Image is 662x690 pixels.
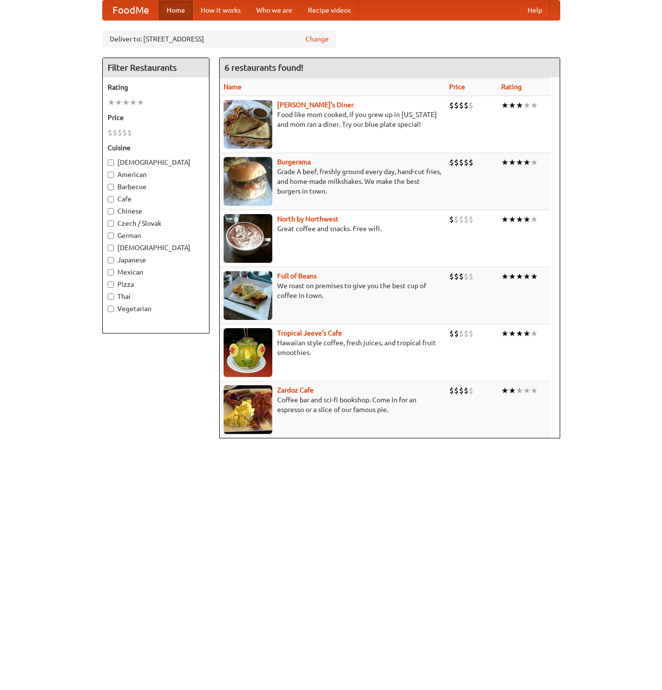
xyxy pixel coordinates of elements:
[459,328,464,339] li: $
[516,157,523,168] li: ★
[459,271,464,282] li: $
[469,328,473,339] li: $
[469,100,473,111] li: $
[122,127,127,138] li: $
[108,159,114,166] input: [DEMOGRAPHIC_DATA]
[530,157,538,168] li: ★
[137,97,144,108] li: ★
[523,157,530,168] li: ★
[469,385,473,396] li: $
[523,385,530,396] li: ★
[464,100,469,111] li: $
[108,82,204,92] h5: Rating
[108,257,114,263] input: Japanese
[108,127,113,138] li: $
[516,271,523,282] li: ★
[108,194,204,204] label: Cafe
[454,214,459,225] li: $
[454,385,459,396] li: $
[516,100,523,111] li: ★
[108,143,204,153] h5: Cuisine
[103,58,209,78] h4: Filter Restaurants
[454,100,459,111] li: $
[108,220,114,227] input: Czech / Slovak
[516,214,523,225] li: ★
[509,328,516,339] li: ★
[464,385,469,396] li: $
[108,231,204,240] label: German
[117,127,122,138] li: $
[130,97,137,108] li: ★
[469,157,473,168] li: $
[108,206,204,216] label: Chinese
[449,100,454,111] li: $
[300,0,359,20] a: Recipe videos
[277,158,311,166] b: Burgerama
[464,328,469,339] li: $
[459,100,464,111] li: $
[449,83,465,91] a: Price
[108,170,204,179] label: American
[108,158,204,167] label: [DEMOGRAPHIC_DATA]
[225,63,303,72] ng-pluralize: 6 restaurants found!
[224,157,272,206] img: burgerama.jpg
[277,101,354,109] b: [PERSON_NAME]'s Diner
[454,328,459,339] li: $
[530,271,538,282] li: ★
[530,214,538,225] li: ★
[459,385,464,396] li: $
[523,271,530,282] li: ★
[454,271,459,282] li: $
[224,110,441,129] p: Food like mom cooked, if you grew up in [US_STATE] and mom ran a diner. Try our blue plate special!
[108,172,114,178] input: American
[277,272,317,280] a: Full of Beans
[115,97,122,108] li: ★
[530,385,538,396] li: ★
[530,100,538,111] li: ★
[224,281,441,300] p: We roast on premises to give you the best cup of coffee in town.
[108,97,115,108] li: ★
[108,196,114,202] input: Cafe
[469,214,473,225] li: $
[103,0,159,20] a: FoodMe
[449,328,454,339] li: $
[108,267,204,277] label: Mexican
[459,157,464,168] li: $
[224,385,272,434] img: zardoz.jpg
[523,328,530,339] li: ★
[102,30,336,48] div: Deliver to: [STREET_ADDRESS]
[108,208,114,215] input: Chinese
[501,157,509,168] li: ★
[449,271,454,282] li: $
[224,167,441,196] p: Grade A beef, freshly ground every day, hand-cut fries, and home-made milkshakes. We make the bes...
[108,184,114,190] input: Barbecue
[449,157,454,168] li: $
[501,100,509,111] li: ★
[108,304,204,314] label: Vegetarian
[516,385,523,396] li: ★
[224,338,441,357] p: Hawaiian style coffee, fresh juices, and tropical fruit smoothies.
[277,386,314,394] a: Zardoz Cafe
[108,243,204,253] label: [DEMOGRAPHIC_DATA]
[108,255,204,265] label: Japanese
[523,214,530,225] li: ★
[127,127,132,138] li: $
[509,214,516,225] li: ★
[108,292,204,301] label: Thai
[449,214,454,225] li: $
[523,100,530,111] li: ★
[108,233,114,239] input: German
[248,0,300,20] a: Who we are
[224,83,242,91] a: Name
[469,271,473,282] li: $
[224,214,272,263] img: north.jpg
[277,329,342,337] a: Tropical Jeeve's Cafe
[224,328,272,377] img: jeeves.jpg
[509,157,516,168] li: ★
[277,215,339,223] b: North by Northwest
[108,294,114,300] input: Thai
[108,113,204,122] h5: Price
